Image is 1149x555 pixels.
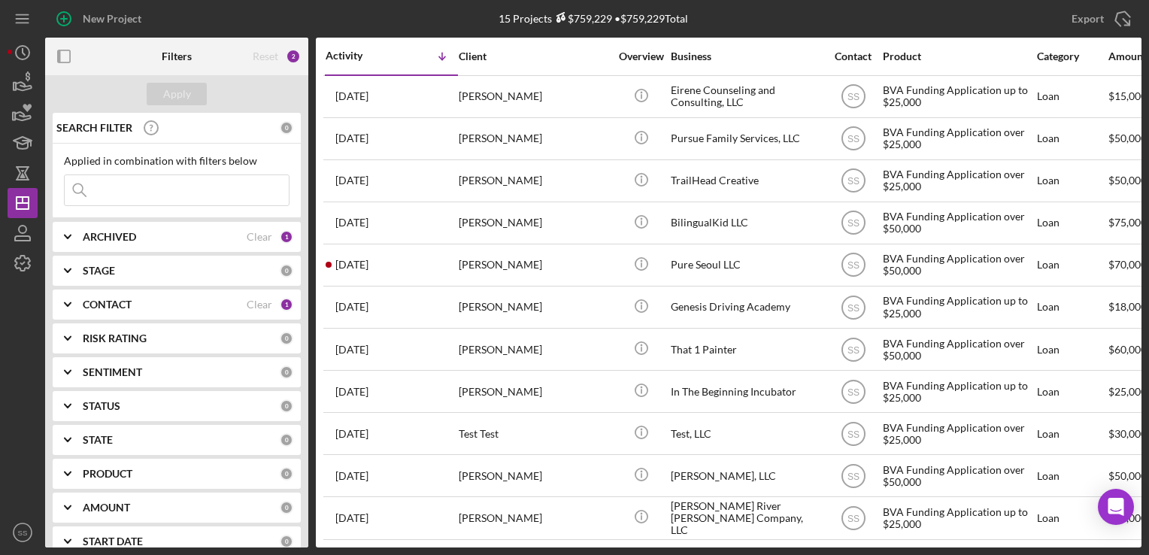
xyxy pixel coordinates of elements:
[335,174,368,187] time: 2025-10-02 11:47
[1037,372,1107,411] div: Loan
[1108,258,1147,271] span: $70,000
[825,50,881,62] div: Contact
[671,119,821,159] div: Pursue Family Services, LLC
[671,203,821,243] div: BilingualKid LLC
[335,428,368,440] time: 2025-09-22 13:45
[883,287,1033,327] div: BVA Funding Application up to $25,000
[883,161,1033,201] div: BVA Funding Application over $25,000
[56,122,132,134] b: SEARCH FILTER
[459,329,609,369] div: [PERSON_NAME]
[335,470,368,482] time: 2025-09-03 15:31
[280,535,293,548] div: 0
[847,218,859,229] text: SS
[83,4,141,34] div: New Project
[1072,4,1104,34] div: Export
[1108,216,1147,229] span: $75,000
[671,456,821,496] div: [PERSON_NAME], LLC
[459,119,609,159] div: [PERSON_NAME]
[1108,343,1147,356] span: $60,000
[671,414,821,453] div: Test, LLC
[1037,50,1107,62] div: Category
[280,121,293,135] div: 0
[671,287,821,327] div: Genesis Driving Academy
[1108,385,1147,398] span: $25,000
[1108,174,1147,187] span: $50,000
[1108,427,1147,440] span: $30,000
[335,301,368,313] time: 2025-09-24 12:28
[1037,329,1107,369] div: Loan
[335,386,368,398] time: 2025-09-22 14:24
[1037,77,1107,117] div: Loan
[847,387,859,397] text: SS
[671,245,821,285] div: Pure Seoul LLC
[280,230,293,244] div: 1
[83,434,113,446] b: STATE
[1037,456,1107,496] div: Loan
[83,231,136,243] b: ARCHIVED
[335,344,368,356] time: 2025-09-23 17:44
[459,372,609,411] div: [PERSON_NAME]
[459,161,609,201] div: [PERSON_NAME]
[883,414,1033,453] div: BVA Funding Application over $25,000
[162,50,192,62] b: Filters
[1037,414,1107,453] div: Loan
[83,265,115,277] b: STAGE
[459,498,609,538] div: [PERSON_NAME]
[280,298,293,311] div: 1
[883,77,1033,117] div: BVA Funding Application up to $25,000
[64,155,290,167] div: Applied in combination with filters below
[8,517,38,547] button: SS
[18,529,28,537] text: SS
[163,83,191,105] div: Apply
[671,329,821,369] div: That 1 Painter
[499,12,688,25] div: 15 Projects • $759,229 Total
[83,502,130,514] b: AMOUNT
[1098,489,1134,525] div: Open Intercom Messenger
[613,50,669,62] div: Overview
[1037,161,1107,201] div: Loan
[1037,119,1107,159] div: Loan
[1037,245,1107,285] div: Loan
[459,50,609,62] div: Client
[1108,89,1147,102] span: $15,000
[847,344,859,355] text: SS
[459,245,609,285] div: [PERSON_NAME]
[335,90,368,102] time: 2025-10-07 21:01
[847,176,859,187] text: SS
[671,372,821,411] div: In The Beginning Incubator
[847,134,859,144] text: SS
[883,372,1033,411] div: BVA Funding Application up to $25,000
[883,203,1033,243] div: BVA Funding Application over $50,000
[1037,203,1107,243] div: Loan
[83,535,143,547] b: START DATE
[1037,498,1107,538] div: Loan
[847,471,859,481] text: SS
[883,498,1033,538] div: BVA Funding Application up to $25,000
[280,365,293,379] div: 0
[883,119,1033,159] div: BVA Funding Application over $25,000
[253,50,278,62] div: Reset
[671,498,821,538] div: [PERSON_NAME] River [PERSON_NAME] Company, LLC
[1037,287,1107,327] div: Loan
[326,50,392,62] div: Activity
[883,456,1033,496] div: BVA Funding Application over $50,000
[83,366,142,378] b: SENTIMENT
[1057,4,1141,34] button: Export
[45,4,156,34] button: New Project
[671,161,821,201] div: TrailHead Creative
[671,50,821,62] div: Business
[280,399,293,413] div: 0
[280,501,293,514] div: 0
[847,302,859,313] text: SS
[83,332,147,344] b: RISK RATING
[286,49,301,64] div: 2
[459,203,609,243] div: [PERSON_NAME]
[847,260,859,271] text: SS
[847,514,859,524] text: SS
[247,231,272,243] div: Clear
[459,414,609,453] div: Test Test
[459,456,609,496] div: [PERSON_NAME]
[459,287,609,327] div: [PERSON_NAME]
[335,132,368,144] time: 2025-10-07 17:37
[280,467,293,481] div: 0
